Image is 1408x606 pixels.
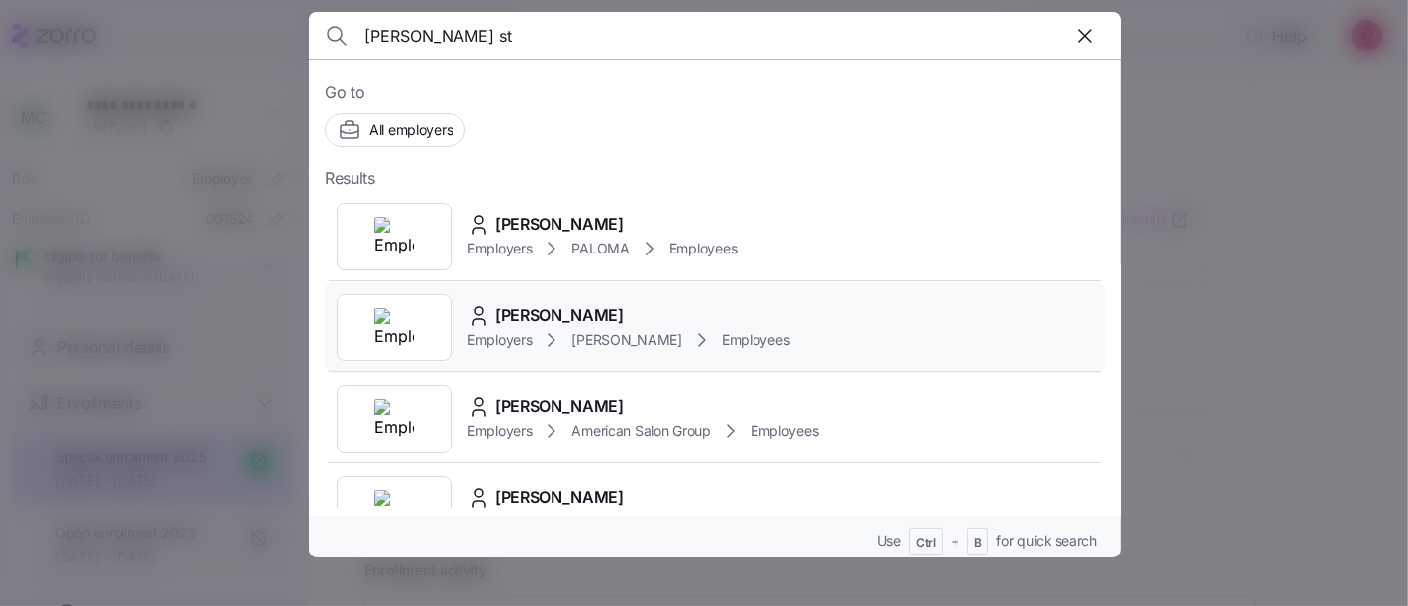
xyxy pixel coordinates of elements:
[571,330,681,350] span: [PERSON_NAME]
[467,330,532,350] span: Employers
[374,490,414,530] img: Employer logo
[722,330,789,350] span: Employees
[467,421,532,441] span: Employers
[751,421,818,441] span: Employees
[495,394,624,419] span: [PERSON_NAME]
[877,531,901,551] span: Use
[974,535,982,552] span: B
[369,120,453,140] span: All employers
[325,80,1105,105] span: Go to
[467,239,532,258] span: Employers
[571,421,710,441] span: American Salon Group
[374,399,414,439] img: Employer logo
[996,531,1097,551] span: for quick search
[669,239,737,258] span: Employees
[951,531,959,551] span: +
[495,485,624,510] span: [PERSON_NAME]
[495,303,624,328] span: [PERSON_NAME]
[325,166,375,191] span: Results
[916,535,936,552] span: Ctrl
[495,212,624,237] span: [PERSON_NAME]
[571,239,629,258] span: PALOMA
[374,217,414,256] img: Employer logo
[374,308,414,348] img: Employer logo
[325,113,465,147] button: All employers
